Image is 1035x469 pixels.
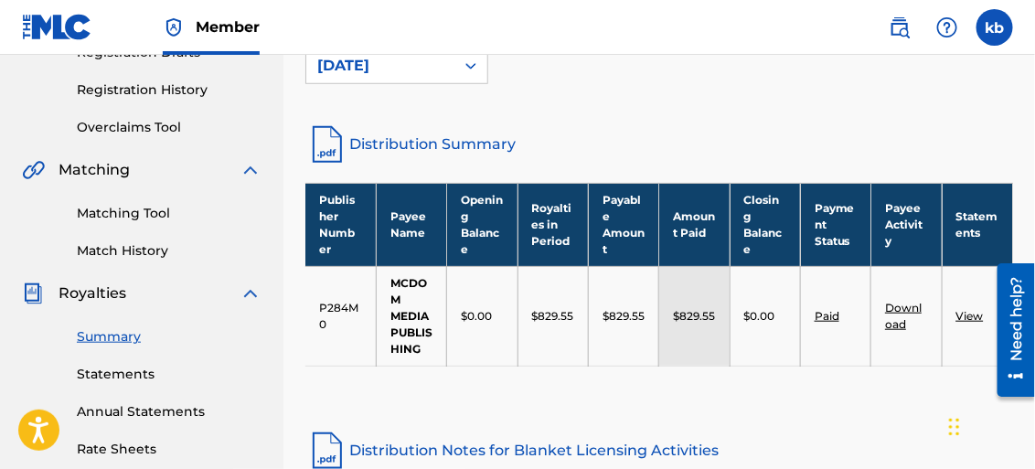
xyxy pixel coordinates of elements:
span: Matching [59,159,130,181]
a: Download [885,301,922,331]
th: Royalties in Period [517,183,588,266]
th: Closing Balance [730,183,800,266]
td: P284M0 [305,266,376,366]
a: Rate Sheets [77,440,261,459]
img: search [889,16,911,38]
th: Opening Balance [447,183,517,266]
iframe: Chat Widget [944,381,1035,469]
iframe: Resource Center [984,257,1035,404]
a: Registration History [77,80,261,100]
a: Public Search [881,9,918,46]
a: Matching Tool [77,204,261,223]
img: distribution-summary-pdf [305,123,349,166]
a: View [956,309,984,323]
span: Member [196,16,260,37]
th: Payee Name [376,183,446,266]
p: $829.55 [673,308,715,325]
img: help [936,16,958,38]
th: Publisher Number [305,183,376,266]
a: Paid [815,309,839,323]
img: expand [240,282,261,304]
img: MLC Logo [22,14,92,40]
img: expand [240,159,261,181]
td: MCDOM MEDIA PUBLISHING [376,266,446,366]
div: [DATE] [317,55,443,77]
th: Statements [942,183,1012,266]
img: Top Rightsholder [163,16,185,38]
img: Royalties [22,282,44,304]
th: Payable Amount [588,183,658,266]
div: Drag [949,400,960,454]
a: Overclaims Tool [77,118,261,137]
a: Distribution Summary [305,123,1013,166]
div: Help [929,9,966,46]
p: $0.00 [461,308,492,325]
span: Royalties [59,282,126,304]
a: Summary [77,327,261,346]
th: Payment Status [800,183,870,266]
p: $829.55 [603,308,645,325]
th: Amount Paid [659,183,730,266]
p: $829.55 [532,308,574,325]
a: Annual Statements [77,402,261,421]
div: User Menu [976,9,1013,46]
img: Matching [22,159,45,181]
a: Statements [77,365,261,384]
p: $0.00 [744,308,775,325]
a: Match History [77,241,261,261]
th: Payee Activity [871,183,942,266]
